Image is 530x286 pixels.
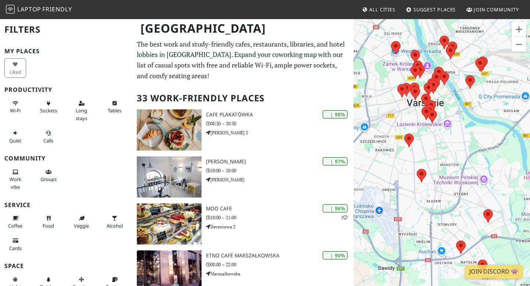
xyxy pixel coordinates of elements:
span: Long stays [76,107,87,121]
h3: Service [4,202,128,209]
a: Join Community [463,3,522,16]
button: Veggie [71,212,92,232]
p: [PERSON_NAME] 2 [206,129,353,136]
span: Power sockets [40,107,57,114]
span: Group tables [40,176,57,182]
span: Laptop [17,5,41,13]
span: Alcohol [107,222,123,229]
span: Food [43,222,54,229]
a: Join Discord 👾 [465,265,523,279]
div: | 96% [323,204,348,213]
span: Quiet [9,137,21,144]
h2: 33 Work-Friendly Places [137,87,349,109]
h3: My Places [4,48,128,55]
button: Work vibe [4,166,26,193]
img: MOO cafe [137,203,202,245]
button: Zoom arrière [512,37,526,52]
button: Calls [38,127,59,146]
button: Tables [104,97,125,117]
img: LaptopFriendly [6,5,15,14]
h3: MOO cafe [206,206,353,212]
span: Veggie [74,222,89,229]
h2: Filters [4,18,128,41]
h1: [GEOGRAPHIC_DATA] [135,18,352,39]
span: Join Community [474,6,519,13]
button: Groups [38,166,59,185]
a: Nancy Lee | 97% [PERSON_NAME] 10:00 – 20:00 [PERSON_NAME] [132,156,353,198]
p: The best work and study-friendly cafes, restaurants, libraries, and hotel lobbies in [GEOGRAPHIC_... [137,39,349,81]
h3: Cafe Plakatówka [206,112,353,118]
span: People working [10,176,21,190]
p: 08:00 – 22:00 [206,261,353,268]
div: | 90% [323,251,348,260]
p: Marszałkowska [206,270,353,277]
a: Suggest Places [403,3,459,16]
button: Coffee [4,212,26,232]
button: Zoom avant [512,22,526,37]
a: MOO cafe | 96% 1 MOO cafe 10:00 – 21:00 Dereniowa 2 [132,203,353,245]
a: Cafe Plakatówka | 98% Cafe Plakatówka 08:30 – 20:30 [PERSON_NAME] 2 [132,109,353,151]
span: Video/audio calls [43,137,53,144]
button: Quiet [4,127,26,146]
span: Work-friendly tables [108,107,121,114]
h3: Space [4,263,128,269]
button: Cards [4,235,26,254]
img: Cafe Plakatówka [137,109,202,151]
h3: Productivity [4,86,128,93]
button: Long stays [71,97,92,124]
a: All Cities [359,3,398,16]
button: Food [38,212,59,232]
button: Wi-Fi [4,97,26,117]
p: 10:00 – 20:00 [206,167,353,174]
p: [PERSON_NAME] [206,176,353,183]
p: 1 [341,214,348,221]
a: LaptopFriendly LaptopFriendly [6,3,72,16]
span: All Cities [369,6,395,13]
span: Stable Wi-Fi [10,107,21,114]
div: | 98% [323,110,348,119]
span: Coffee [8,222,22,229]
span: Friendly [42,5,72,13]
div: | 97% [323,157,348,166]
h3: [PERSON_NAME] [206,159,353,165]
p: 10:00 – 21:00 [206,214,353,221]
p: Dereniowa 2 [206,223,353,230]
img: Nancy Lee [137,156,202,198]
h3: Etno Café Marszałkowska [206,253,353,259]
button: Sockets [38,97,59,117]
span: Credit cards [9,245,22,251]
p: 08:30 – 20:30 [206,120,353,127]
span: Suggest Places [413,6,456,13]
button: Alcohol [104,212,125,232]
h3: Community [4,155,128,162]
